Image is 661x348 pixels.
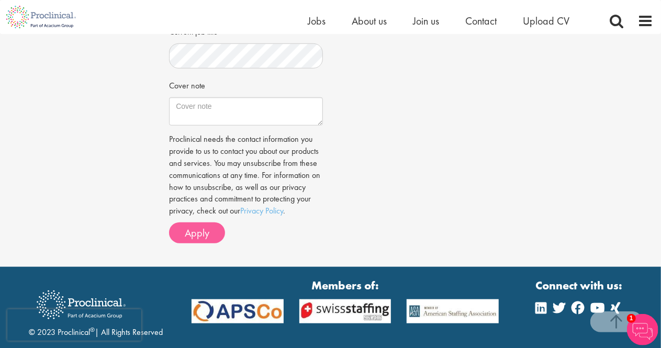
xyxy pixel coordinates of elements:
[413,14,439,28] a: Join us
[352,14,387,28] a: About us
[292,299,399,323] img: APSCo
[184,299,291,323] img: APSCo
[627,314,636,323] span: 1
[627,314,658,345] img: Chatbot
[308,14,326,28] a: Jobs
[169,133,322,217] p: Proclinical needs the contact information you provide to us to contact you about our products and...
[169,76,205,92] label: Cover note
[240,205,283,216] a: Privacy Policy
[523,14,569,28] a: Upload CV
[535,277,624,294] strong: Connect with us:
[192,277,499,294] strong: Members of:
[29,283,163,339] div: © 2023 Proclinical | All Rights Reserved
[399,299,506,323] img: APSCo
[465,14,497,28] a: Contact
[29,283,133,327] img: Proclinical Recruitment
[185,226,209,240] span: Apply
[7,309,141,341] iframe: reCAPTCHA
[169,222,225,243] button: Apply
